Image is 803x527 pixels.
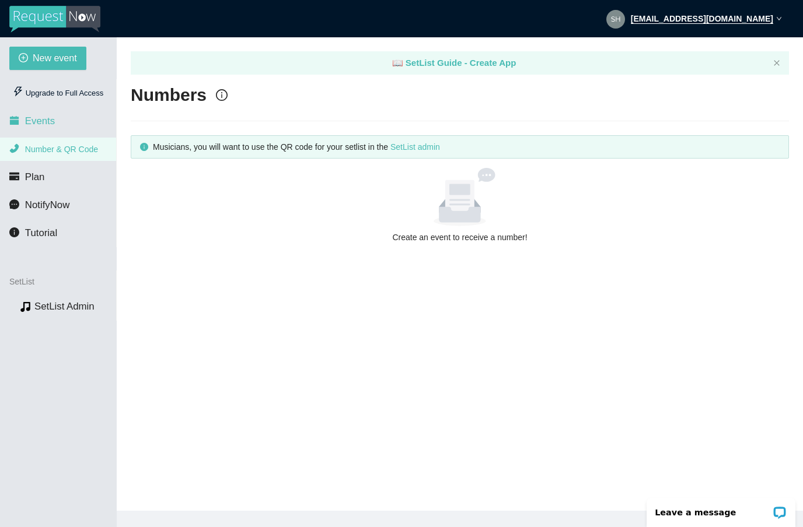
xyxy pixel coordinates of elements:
div: Create an event to receive a number! [135,231,784,244]
span: Events [25,115,55,127]
span: Plan [25,171,45,182]
span: close [773,59,780,66]
a: laptop SetList Guide - Create App [392,58,516,68]
span: info-circle [216,89,228,101]
span: plus-circle [19,53,28,64]
span: message [9,199,19,209]
span: laptop [392,58,403,68]
img: 15e6a287f46f517ab1474e12f94ac369 [606,10,625,29]
button: plus-circleNew event [9,47,86,70]
span: credit-card [9,171,19,181]
span: Tutorial [25,227,57,238]
img: RequestNow [9,6,100,33]
span: info-circle [140,143,148,151]
span: phone [9,143,19,153]
span: info-circle [9,227,19,237]
div: Musicians, you will want to use the QR code for your setlist in the [153,140,780,153]
div: Upgrade to Full Access [9,82,107,105]
span: Number & QR Code [25,145,98,154]
h2: Numbers [131,83,207,107]
span: thunderbolt [13,86,23,97]
span: NotifyNow [25,199,69,210]
span: calendar [9,115,19,125]
span: New event [33,51,77,65]
a: SetList Admin [34,301,95,312]
span: down [776,16,782,22]
button: close [773,59,780,67]
iframe: LiveChat chat widget [639,490,803,527]
a: SetList admin [390,142,440,152]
